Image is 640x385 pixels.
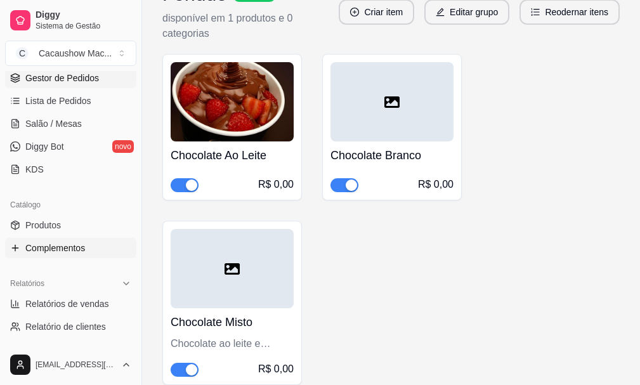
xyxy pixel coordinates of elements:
span: C [16,47,29,60]
a: Relatórios de vendas [5,294,136,314]
img: product-image [171,62,294,141]
div: R$ 0,00 [258,362,294,377]
div: Chocolate ao leite e branco juntos [171,336,294,351]
span: edit [436,8,445,16]
button: [EMAIL_ADDRESS][DOMAIN_NAME] [5,349,136,380]
h4: Chocolate Ao Leite [171,147,294,164]
span: KDS [25,163,44,176]
div: R$ 0,00 [258,177,294,192]
span: Diggy Bot [25,140,64,153]
span: Salão / Mesas [25,117,82,130]
span: Sistema de Gestão [36,21,131,31]
div: Cacaushow Mac ... [39,47,112,60]
a: Gestor de Pedidos [5,68,136,88]
button: Select a team [5,41,136,66]
span: Diggy [36,10,131,21]
span: Relatório de mesas [25,343,102,356]
span: Relatório de clientes [25,320,106,333]
span: Relatórios de vendas [25,297,109,310]
span: Produtos [25,219,61,232]
a: Produtos [5,215,136,235]
a: Relatório de mesas [5,339,136,360]
span: [EMAIL_ADDRESS][DOMAIN_NAME] [36,360,116,370]
div: Catálogo [5,195,136,215]
a: DiggySistema de Gestão [5,5,136,36]
div: R$ 0,00 [418,177,454,192]
span: Lista de Pedidos [25,95,91,107]
span: plus-circle [350,8,359,16]
span: ordered-list [531,8,540,16]
p: disponível em 1 produtos e 0 categorias [162,11,339,41]
span: Gestor de Pedidos [25,72,99,84]
a: KDS [5,159,136,179]
a: Relatório de clientes [5,316,136,337]
h4: Chocolate Misto [171,313,294,331]
a: Diggy Botnovo [5,136,136,157]
span: Relatórios [10,278,44,289]
h4: Chocolate Branco [330,147,454,164]
span: Complementos [25,242,85,254]
a: Complementos [5,238,136,258]
a: Salão / Mesas [5,114,136,134]
a: Lista de Pedidos [5,91,136,111]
